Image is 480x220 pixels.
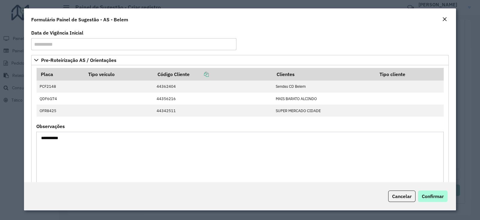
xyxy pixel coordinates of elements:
[31,29,83,36] label: Data de Vigência Inicial
[418,191,448,202] button: Confirmar
[41,58,116,63] span: Pre-Roteirização AS / Orientações
[31,16,128,23] h4: Formulário Painel de Sugestão - AS - Belem
[36,123,65,130] label: Observações
[442,17,447,22] em: Fechar
[422,193,444,199] span: Confirmar
[31,65,449,190] div: Pre-Roteirização AS / Orientações
[440,16,449,23] button: Close
[153,68,273,81] th: Código Cliente
[37,105,84,117] td: OFR8425
[37,81,84,93] td: PCF2148
[190,71,209,77] a: Copiar
[153,81,273,93] td: 44362404
[37,68,84,81] th: Placa
[273,81,376,93] td: Sendas CD Belem
[273,68,376,81] th: Clientes
[392,193,412,199] span: Cancelar
[31,55,449,65] a: Pre-Roteirização AS / Orientações
[153,105,273,117] td: 44342511
[153,93,273,105] td: 44356216
[273,105,376,117] td: SUPER MERCADO CIDADE
[84,68,153,81] th: Tipo veículo
[388,191,415,202] button: Cancelar
[273,93,376,105] td: MAIS BARATO ALCINDO
[375,68,443,81] th: Tipo cliente
[37,93,84,105] td: QDF6G74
